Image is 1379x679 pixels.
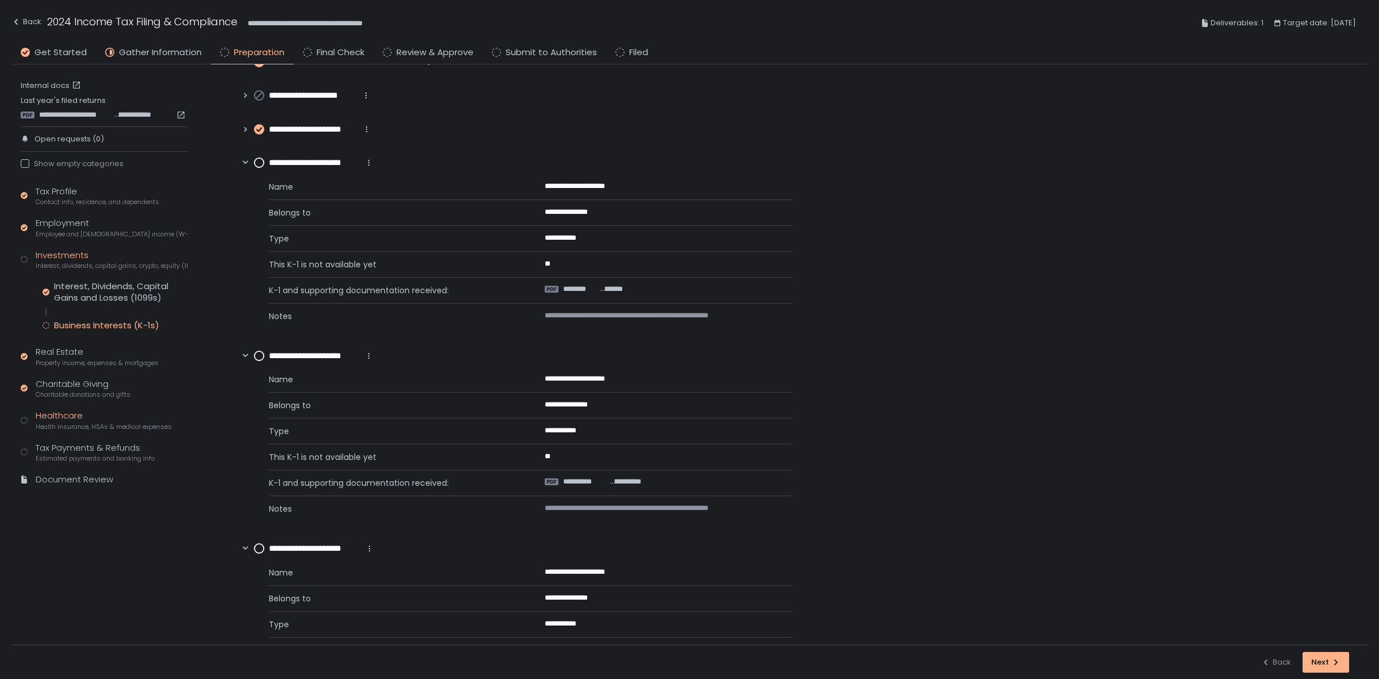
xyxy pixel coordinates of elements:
div: Employment [36,217,188,239]
span: Submit to Authorities [506,46,597,59]
div: Interest, Dividends, Capital Gains and Losses (1099s) [54,281,188,304]
div: Document Review [36,473,113,486]
div: Back [1261,657,1291,668]
span: Contact info, residence, and dependents [36,198,159,206]
span: Final Check [317,46,364,59]
span: Interest, dividends, capital gains, crypto, equity (1099s, K-1s) [36,262,188,270]
span: Type [269,425,517,437]
span: Type [269,619,517,630]
span: Health insurance, HSAs & medical expenses [36,423,172,431]
span: K-1 and supporting documentation received: [269,285,517,296]
span: Gather Information [119,46,202,59]
div: Charitable Giving [36,378,130,400]
button: Next [1303,652,1349,673]
div: Real Estate [36,346,159,367]
span: Property income, expenses & mortgages [36,359,159,367]
div: Tax Profile [36,185,159,207]
span: Employee and [DEMOGRAPHIC_DATA] income (W-2s) [36,230,188,239]
div: Next [1311,657,1341,668]
span: Filed [629,46,648,59]
button: Back [11,14,41,33]
div: Back [11,15,41,29]
span: Open requests (0) [34,134,104,144]
span: This K-1 is not available yet [269,259,517,270]
span: Charitable donations and gifts [36,390,130,399]
span: Belongs to [269,400,517,411]
span: Name [269,567,517,578]
span: Name [269,181,517,193]
div: Tax Payments & Refunds [36,442,155,463]
span: Get Started [34,46,87,59]
span: K-1 and supporting documentation received: [269,477,517,489]
span: Notes [269,503,517,515]
button: Back [1261,652,1291,673]
div: Investments [36,249,188,271]
span: This K-1 is not available yet [269,451,517,463]
span: Deliverables: 1 [1211,16,1264,30]
h1: 2024 Income Tax Filing & Compliance [47,14,237,29]
span: Estimated payments and banking info [36,454,155,463]
div: Healthcare [36,409,172,431]
div: Business Interests (K-1s) [54,320,159,331]
span: Type [269,233,517,244]
span: Belongs to [269,593,517,604]
span: Belongs to [269,207,517,218]
span: Target date: [DATE] [1283,16,1356,30]
span: Name [269,374,517,385]
span: Preparation [234,46,284,59]
div: Last year's filed returns [21,95,188,120]
a: Internal docs [21,80,83,91]
span: Review & Approve [396,46,473,59]
span: Notes [269,310,517,322]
